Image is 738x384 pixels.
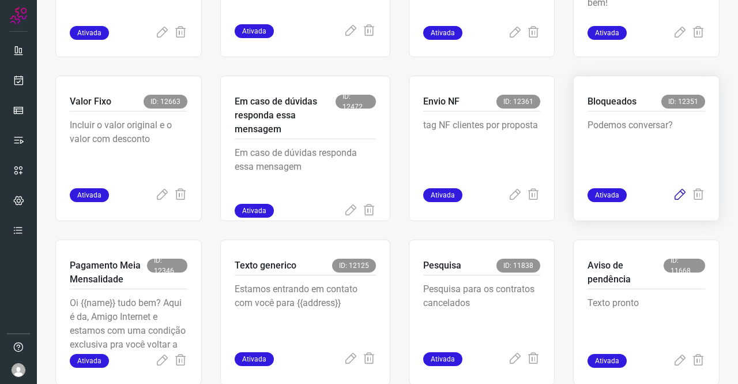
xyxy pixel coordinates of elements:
[70,188,109,202] span: Ativada
[147,259,187,273] span: ID: 12346
[423,352,462,366] span: Ativada
[12,363,25,377] img: avatar-user-boy.jpg
[235,259,296,273] p: Texto generico
[235,146,376,204] p: Em caso de dúvidas responda essa mensagem
[423,118,541,176] p: tag NF clientes por proposta
[588,188,627,202] span: Ativada
[588,354,627,368] span: Ativada
[235,24,274,38] span: Ativada
[332,259,376,273] span: ID: 12125
[588,259,663,286] p: Aviso de pendência
[144,95,187,109] span: ID: 12663
[235,352,274,366] span: Ativada
[70,95,111,109] p: Valor Fixo
[661,95,705,109] span: ID: 12351
[336,95,376,109] span: ID: 12472
[70,26,109,40] span: Ativada
[423,26,462,40] span: Ativada
[235,282,376,340] p: Estamos entrando em contato com você para {{address}}
[423,259,461,273] p: Pesquisa
[70,296,187,354] p: Oi {{name}} tudo bem? Aqui é da, Amigo Internet e estamos com uma condição exclusiva pra você vol...
[70,354,109,368] span: Ativada
[664,259,705,273] span: ID: 11668
[10,7,27,24] img: Logo
[588,296,705,354] p: Texto pronto
[423,95,460,109] p: Envio NF
[588,26,627,40] span: Ativada
[235,204,274,218] span: Ativada
[496,95,540,109] span: ID: 12361
[423,282,541,340] p: Pesquisa para os contratos cancelados
[70,259,147,286] p: Pagamento Meia Mensalidade
[588,118,705,176] p: Podemos conversar?
[235,95,336,136] p: Em caso de dúvidas responda essa mensagem
[70,118,187,176] p: Incluir o valor original e o valor com desconto
[423,188,462,202] span: Ativada
[496,259,540,273] span: ID: 11838
[588,95,637,109] p: Bloqueados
